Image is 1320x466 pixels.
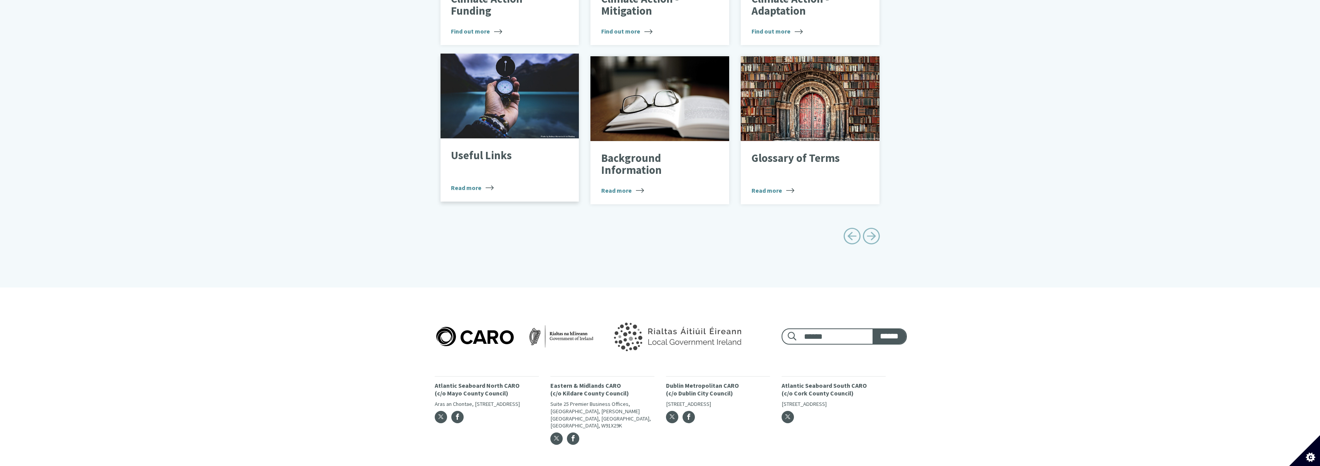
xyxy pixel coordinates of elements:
a: Next page [863,225,880,251]
a: Twitter [550,432,563,445]
a: Twitter [435,411,447,423]
span: Find out more [451,27,502,36]
p: Eastern & Midlands CARO (c/o Kildare County Council) [550,382,654,398]
p: Aras an Chontae, [STREET_ADDRESS] [435,400,539,408]
img: Government of Ireland logo [596,312,757,361]
p: Dublin Metropolitan CARO (c/o Dublin City Council) [666,382,770,398]
a: Facebook [683,411,695,423]
span: Read more [601,186,644,195]
a: Twitter [782,411,794,423]
a: Facebook [567,432,579,445]
p: Suite 25 Premier Business Offices, [GEOGRAPHIC_DATA], [PERSON_NAME][GEOGRAPHIC_DATA], [GEOGRAPHIC... [550,400,654,429]
button: Set cookie preferences [1289,435,1320,466]
a: Facebook [451,411,464,423]
a: Twitter [666,411,678,423]
a: Useful Links Read more [441,54,579,202]
p: Atlantic Seaboard North CARO (c/o Mayo County Council) [435,382,539,398]
p: [STREET_ADDRESS] [782,400,886,408]
p: Glossary of Terms [752,152,858,165]
p: [STREET_ADDRESS] [666,400,770,408]
img: Caro logo [435,325,595,348]
span: Read more [752,186,794,195]
a: Glossary of Terms Read more [741,56,879,204]
span: Find out more [601,27,652,36]
a: Previous page [843,225,861,251]
span: Find out more [752,27,803,36]
p: Atlantic Seaboard South CARO (c/o Cork County Council) [782,382,886,398]
a: Background Information Read more [590,56,729,204]
p: Background Information [601,152,707,177]
p: Useful Links [451,150,557,162]
span: Read more [451,183,494,192]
